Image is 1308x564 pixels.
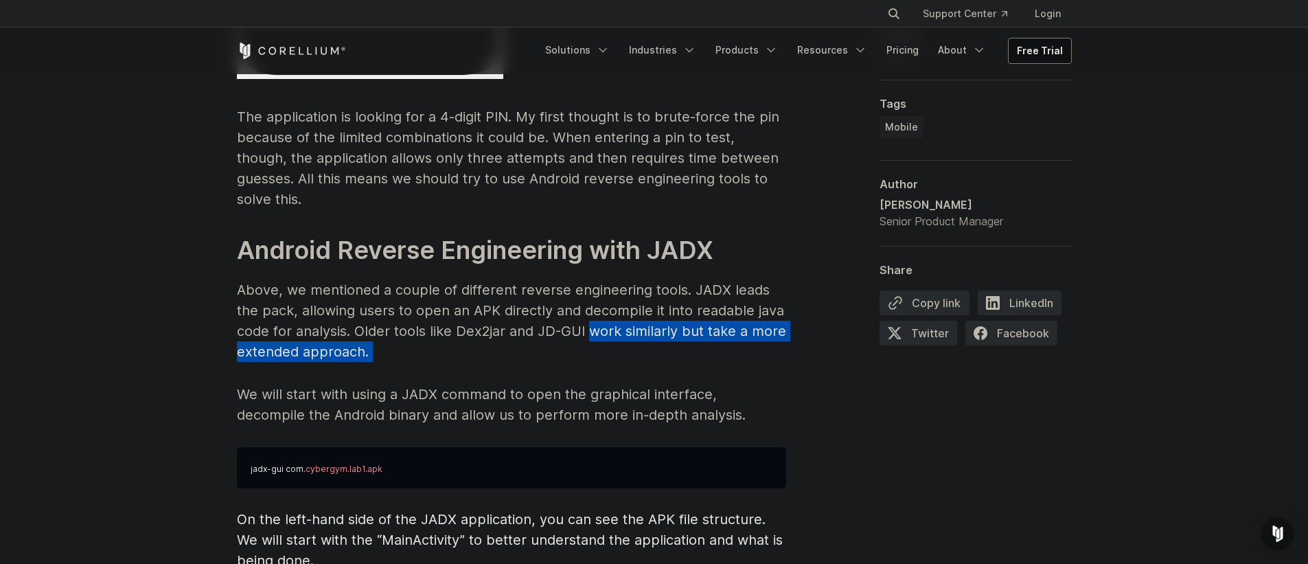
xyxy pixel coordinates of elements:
strong: Android Reverse Engineering with JADX [237,235,713,265]
div: Navigation Menu [871,1,1072,26]
div: Senior Product Manager [880,213,1003,229]
div: Tags [880,97,1072,111]
div: Share [880,263,1072,277]
div: Navigation Menu [537,38,1072,64]
p: We will start with using a JADX command to open the graphical interface, decompile the Android bi... [237,384,786,425]
span: .cybergym.lab1.apk [303,464,382,474]
button: Search [882,1,906,26]
a: Solutions [537,38,618,63]
a: Corellium Home [237,43,346,59]
button: Copy link [880,291,969,315]
div: Open Intercom Messenger [1261,517,1294,550]
a: Pricing [878,38,927,63]
a: Twitter [880,321,965,351]
span: LinkedIn [978,291,1062,315]
p: Above, we mentioned a couple of different reverse engineering tools. JADX leads the pack, allowin... [237,280,786,362]
a: Products [707,38,786,63]
span: Mobile [885,120,918,134]
a: LinkedIn [978,291,1070,321]
div: Author [880,177,1072,191]
a: Support Center [912,1,1018,26]
a: Login [1024,1,1072,26]
span: Twitter [880,321,957,346]
span: jadx-gui com [251,464,303,474]
div: [PERSON_NAME] [880,196,1003,213]
a: Mobile [880,116,923,138]
a: Industries [621,38,704,63]
span: Facebook [965,321,1057,346]
a: About [930,38,994,63]
p: The application is looking for a 4-digit PIN. My first thought is to brute-force the pin because ... [237,106,786,210]
a: Free Trial [1009,38,1071,63]
a: Resources [789,38,875,63]
a: Facebook [965,321,1066,351]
